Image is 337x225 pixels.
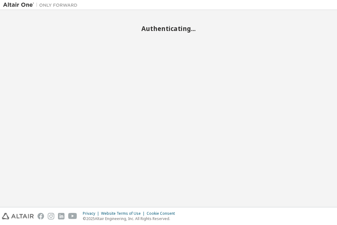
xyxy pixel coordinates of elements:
[38,213,44,219] img: facebook.svg
[48,213,54,219] img: instagram.svg
[101,211,147,216] div: Website Terms of Use
[147,211,179,216] div: Cookie Consent
[3,2,81,8] img: Altair One
[2,213,34,219] img: altair_logo.svg
[83,216,179,221] p: © 2025 Altair Engineering, Inc. All Rights Reserved.
[83,211,101,216] div: Privacy
[3,24,334,33] h2: Authenticating...
[68,213,77,219] img: youtube.svg
[58,213,64,219] img: linkedin.svg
